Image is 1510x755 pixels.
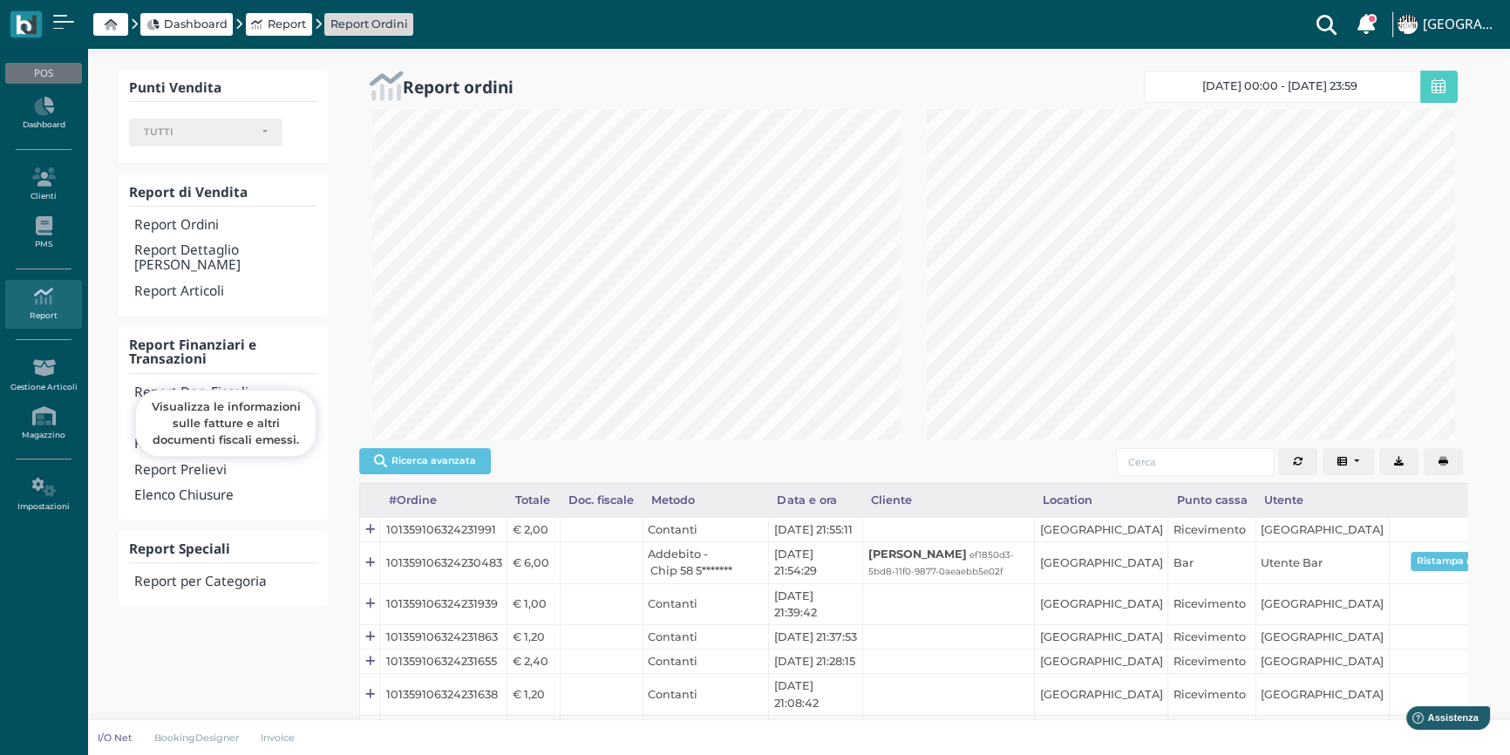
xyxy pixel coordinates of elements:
[129,336,256,369] b: Report Finanziari e Transazioni
[507,484,561,517] div: Totale
[134,575,317,589] h4: Report per Categoria
[1168,715,1255,739] td: Ricevimento
[1035,715,1168,739] td: [GEOGRAPHIC_DATA]
[769,715,863,739] td: [DATE] 21:05:31
[1168,484,1255,517] div: Punto cassa
[1035,624,1168,649] td: [GEOGRAPHIC_DATA]
[1168,624,1255,649] td: Ricevimento
[330,16,408,32] a: Report Ordini
[5,209,81,257] a: PMS
[1035,583,1168,624] td: [GEOGRAPHIC_DATA]
[769,650,863,674] td: [DATE] 21:28:15
[129,119,282,146] button: TUTTI
[98,731,133,745] p: I/O Net
[129,183,248,201] b: Report di Vendita
[251,16,306,32] a: Report
[769,624,863,649] td: [DATE] 21:37:53
[1278,448,1317,476] button: Aggiorna
[1035,484,1168,517] div: Location
[268,16,306,32] span: Report
[5,471,81,519] a: Impostazioni
[134,488,317,503] h4: Elenco Chiusure
[1255,650,1389,674] td: [GEOGRAPHIC_DATA]
[134,218,317,233] h4: Report Ordini
[146,16,228,32] a: Dashboard
[769,518,863,542] td: [DATE] 21:55:11
[381,484,507,517] div: #Ordine
[1255,518,1389,542] td: [GEOGRAPHIC_DATA]
[381,650,507,674] td: 101359106324231655
[561,484,643,517] div: Doc. fiscale
[1255,674,1389,715] td: [GEOGRAPHIC_DATA]
[507,674,561,715] td: € 1,20
[1168,674,1255,715] td: Ricevimento
[1379,448,1418,476] button: Export
[643,674,769,715] td: Contanti
[769,542,863,583] td: [DATE] 21:54:29
[1035,518,1168,542] td: [GEOGRAPHIC_DATA]
[135,390,316,456] div: Visualizza le informazioni sulle fatture e altri documenti fiscali emessi.
[381,624,507,649] td: 101359106324231863
[381,715,507,739] td: 101359106324231624
[1202,79,1357,93] span: [DATE] 00:00 - [DATE] 23:59
[769,484,863,517] div: Data e ora
[1255,715,1389,739] td: [GEOGRAPHIC_DATA]
[381,674,507,715] td: 101359106324231638
[5,351,81,399] a: Gestione Articoli
[507,518,561,542] td: € 2,00
[1255,484,1389,517] div: Utente
[643,583,769,624] td: Contanti
[51,14,115,27] span: Assistenza
[381,518,507,542] td: 101359106324231991
[1423,17,1500,32] h4: [GEOGRAPHIC_DATA]
[1035,542,1168,583] td: [GEOGRAPHIC_DATA]
[643,518,769,542] td: Contanti
[1168,583,1255,624] td: Ricevimento
[5,90,81,138] a: Dashboard
[1386,701,1495,740] iframe: Help widget launcher
[250,731,307,745] a: Invoice
[359,448,491,474] button: Ricerca avanzata
[643,484,769,517] div: Metodo
[144,126,254,139] div: TUTTI
[769,583,863,624] td: [DATE] 21:39:42
[507,715,561,739] td: € 1,20
[868,548,967,561] b: [PERSON_NAME]
[381,583,507,624] td: 101359106324231939
[507,542,561,583] td: € 6,00
[129,540,230,558] b: Report Speciali
[643,715,769,739] td: Contanti
[1398,15,1417,34] img: ...
[1168,542,1255,583] td: Bar
[5,63,81,84] div: POS
[1395,3,1500,45] a: ... [GEOGRAPHIC_DATA]
[5,160,81,208] a: Clienti
[129,78,221,97] b: Punti Vendita
[507,583,561,624] td: € 1,00
[507,624,561,649] td: € 1,20
[643,624,769,649] td: Contanti
[1168,518,1255,542] td: Ricevimento
[1168,650,1255,674] td: Ricevimento
[134,463,317,478] h4: Report Prelievi
[134,243,317,273] h4: Report Dettaglio [PERSON_NAME]
[5,399,81,447] a: Magazzino
[16,15,36,35] img: logo
[769,674,863,715] td: [DATE] 21:08:42
[164,16,228,32] span: Dashboard
[507,650,561,674] td: € 2,40
[403,78,514,96] h2: Report ordini
[1255,624,1389,649] td: [GEOGRAPHIC_DATA]
[1035,650,1168,674] td: [GEOGRAPHIC_DATA]
[5,280,81,328] a: Report
[134,284,317,299] h4: Report Articoli
[1323,448,1375,476] button: Columns
[643,650,769,674] td: Contanti
[1323,448,1380,476] div: Colonne
[1255,583,1389,624] td: [GEOGRAPHIC_DATA]
[1116,448,1275,476] input: Cerca
[863,484,1035,517] div: Cliente
[1035,674,1168,715] td: [GEOGRAPHIC_DATA]
[381,542,507,583] td: 101359106324230483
